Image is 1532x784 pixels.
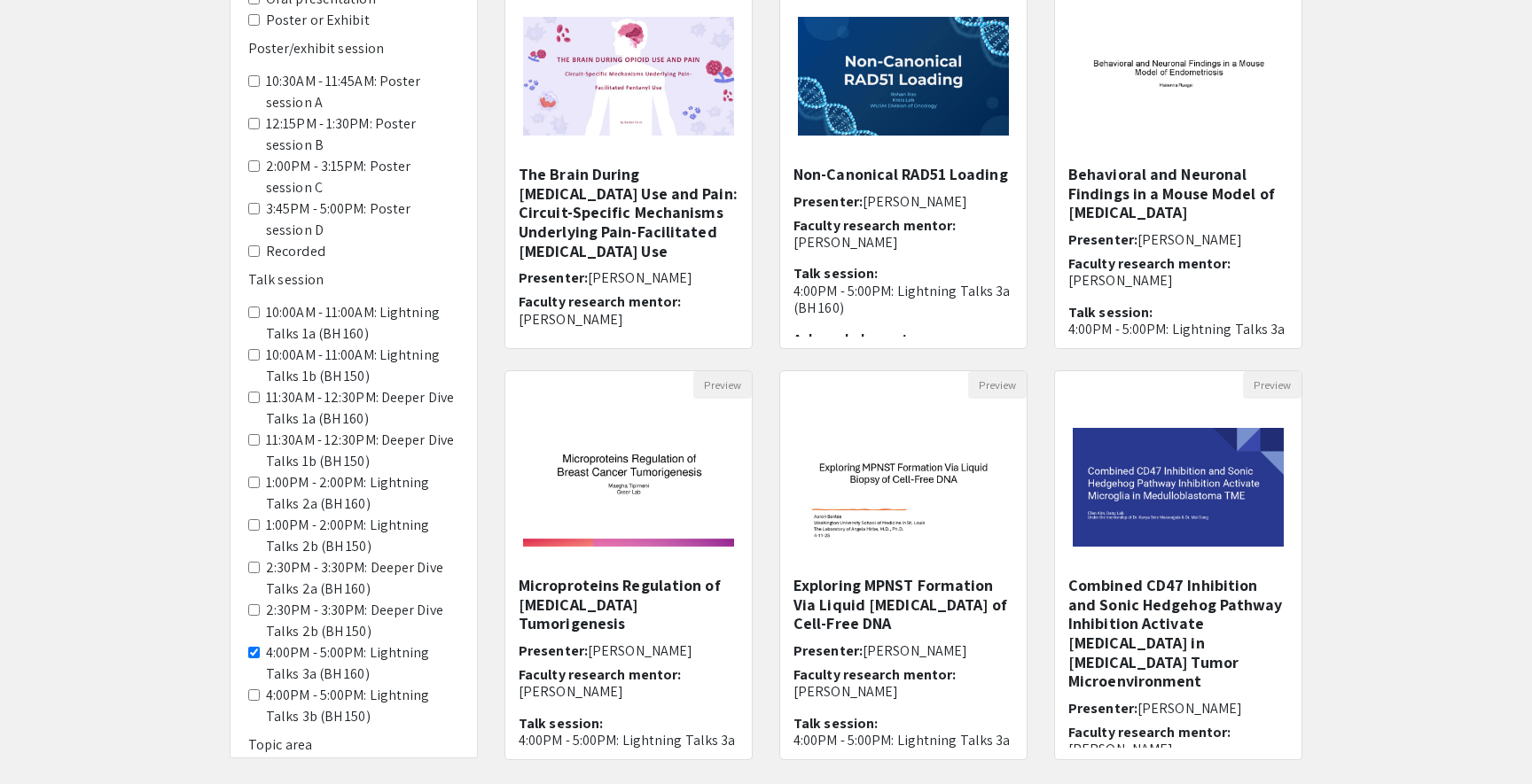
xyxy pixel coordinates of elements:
[968,371,1027,399] button: Preview
[266,600,459,642] label: 2:30PM - 3:30PM: Deeper Dive Talks 2b (BH 150)
[1055,410,1301,564] img: <p>Combined CD47 Inhibition and Sonic Hedgehog Pathway Inhibition Activate Microglia in Medullobl...
[793,216,956,235] span: Faculty research mentor:
[519,732,739,765] p: 4:00PM - 5:00PM: Lightning Talks 3a (BH 160)
[13,704,75,771] iframe: Chat
[780,410,1027,564] img: <p>Exploring MPNST Formation Via Liquid Biopsy of Cell-Free DNA</p>
[266,241,325,262] label: Recorded
[266,472,459,515] label: 1:00PM - 2:00PM: Lightning Talks 2a (BH 160)
[793,283,1013,316] p: 4:00PM - 5:00PM: Lightning Talks 3a (BH 160)
[248,736,459,753] h6: Topic area
[519,311,739,328] p: [PERSON_NAME]
[1068,723,1231,741] span: Faculty research mentor:
[1243,371,1301,399] button: Preview
[266,515,459,557] label: 1:00PM - 2:00PM: Lightning Talks 2b (BH 150)
[863,192,967,211] span: [PERSON_NAME]
[793,642,1013,659] h6: Presenter:
[266,156,459,198] label: 2:00PM - 3:15PM: Poster session C
[266,557,459,600] label: 2:30PM - 3:30PM: Deeper Dive Talks 2a (BH 160)
[519,683,739,700] p: [PERSON_NAME]
[248,40,459,57] h6: Poster/exhibit session
[793,576,1013,633] h5: Exploring MPNST Formation Via Liquid [MEDICAL_DATA] of Cell-Free DNA
[1137,699,1242,718] span: [PERSON_NAME]
[266,642,459,685] label: 4:00PM - 5:00PM: Lightning Talks 3a (BH 160)
[793,234,1013,251] p: [PERSON_NAME]
[588,268,692,287] span: [PERSON_NAME]
[519,714,603,733] span: Talk session:
[519,665,681,684] span: Faculty research mentor:
[248,271,459,288] h6: Talk session
[863,641,967,660] span: [PERSON_NAME]
[793,665,956,684] span: Faculty research mentor:
[1068,303,1153,322] span: Talk session:
[588,641,692,660] span: [PERSON_NAME]
[504,370,753,760] div: Open Presentation <p>Microproteins Regulation of Breast Cancer Tumorigenesis​</p><p><br></p>
[793,714,878,733] span: Talk session:
[779,370,1028,760] div: Open Presentation <p>Exploring MPNST Formation Via Liquid Biopsy of Cell-Free DNA</p>
[519,576,739,633] h5: Microproteins Regulation of [MEDICAL_DATA] Tumorigenesis​
[266,71,459,113] label: 10:30AM - 11:45AM: Poster session A
[266,430,459,472] label: 11:30AM - 12:30PM: Deeper Dive Talks 1b (BH 150)
[266,10,370,31] label: Poster or Exhibit
[519,165,739,260] h5: The Brain During [MEDICAL_DATA] Use and Pain: Circuit-Specific Mechanisms Underlying Pain-Facilit...
[266,685,459,727] label: 4:00PM - 5:00PM: Lightning Talks 3b (BH 150)
[519,642,739,659] h6: Presenter:
[266,198,459,241] label: 3:45PM - 5:00PM: Poster session D
[266,113,459,156] label: 12:15PM - 1:30PM: Poster session B
[793,330,919,348] span: Acknowledgments:
[1068,254,1231,273] span: Faculty research mentor:
[793,683,1013,700] p: [PERSON_NAME]
[793,193,1013,210] h6: Presenter:
[1068,272,1288,289] p: [PERSON_NAME]
[519,292,681,311] span: Faculty research mentor:
[1068,576,1288,691] h5: Combined CD47 Inhibition and Sonic Hedgehog Pathway Inhibition Activate [MEDICAL_DATA] in [MEDICA...
[1068,231,1288,248] h6: Presenter:
[1068,321,1288,354] p: 4:00PM - 5:00PM: Lightning Talks 3a (BH 160)
[1068,700,1288,717] h6: Presenter:
[1068,165,1288,222] h5: Behavioral and Neuronal Findings in a Mouse Model of [MEDICAL_DATA]
[1068,741,1288,757] p: [PERSON_NAME]
[793,732,1013,765] p: 4:00PM - 5:00PM: Lightning Talks 3a (BH 160)
[266,345,459,387] label: 10:00AM - 11:00AM: Lightning Talks 1b (BH 150)
[519,269,739,286] h6: Presenter:
[1054,370,1302,760] div: Open Presentation <p>Combined CD47 Inhibition and Sonic Hedgehog Pathway Inhibition Activate Micr...
[505,410,752,564] img: <p>Microproteins Regulation of Breast Cancer Tumorigenesis​</p><p><br></p>
[266,302,459,345] label: 10:00AM - 11:00AM: Lightning Talks 1a (BH 160)
[266,387,459,430] label: 11:30AM - 12:30PM: Deeper Dive Talks 1a (BH 160)
[1137,230,1242,249] span: [PERSON_NAME]
[793,165,1013,184] h5: Non-Canonical RAD51 Loading
[793,264,878,283] span: Talk session:
[693,371,752,399] button: Preview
